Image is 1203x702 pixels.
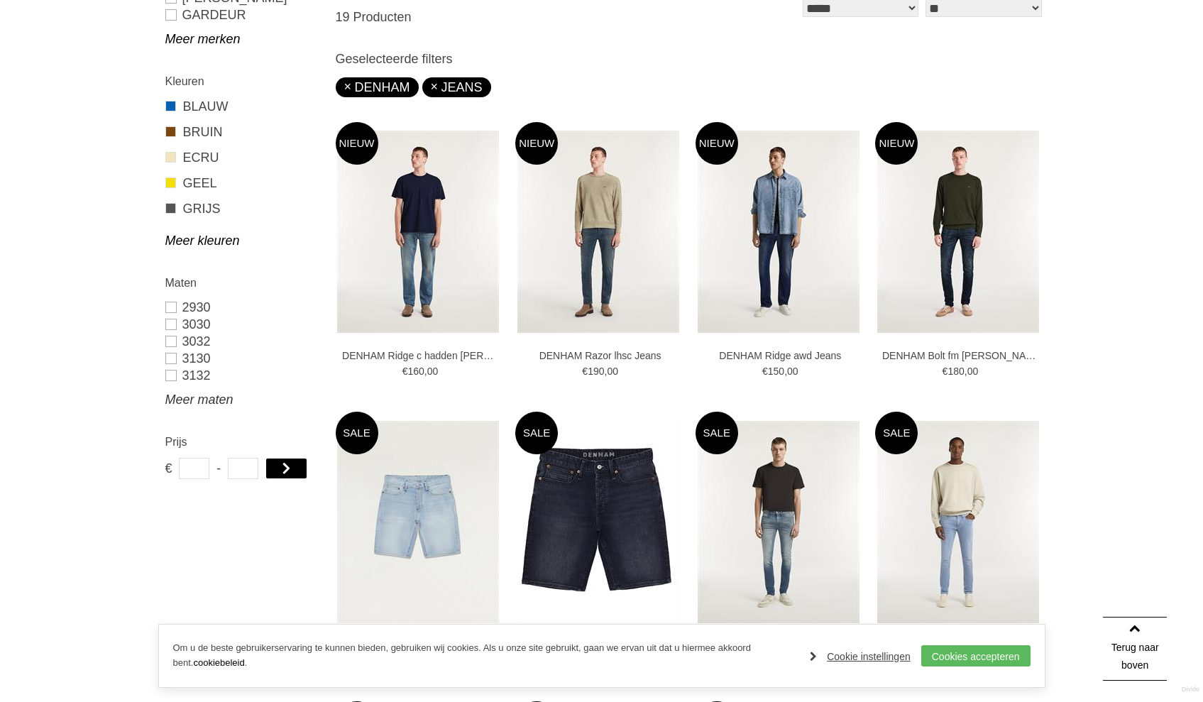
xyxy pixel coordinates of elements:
a: DENHAM [344,80,410,94]
span: € [582,366,588,377]
span: 150 [768,366,784,377]
a: DENHAM Ridge awd Jeans [702,349,858,362]
span: 00 [787,366,798,377]
a: Meer maten [165,391,318,408]
h2: Maten [165,274,318,292]
span: € [165,458,172,479]
a: DENHAM Ridge c hadden [PERSON_NAME] [342,349,498,362]
img: DENHAM Ridge awd Jeans [698,131,859,333]
a: Meer merken [165,31,318,48]
img: DENHAM Bolt fm jack Jeans [877,131,1039,333]
a: Cookies accepteren [921,645,1031,667]
span: 00 [607,366,618,377]
span: 160 [407,366,424,377]
span: € [402,366,408,377]
a: ECRU [165,148,318,167]
a: Cookie instellingen [810,646,911,667]
a: cookiebeleid [193,657,244,668]
span: - [216,458,221,479]
span: , [424,366,427,377]
h2: Kleuren [165,72,318,90]
a: 3132 [165,367,318,384]
a: BLAUW [165,97,318,116]
a: GEEL [165,174,318,192]
span: € [762,366,768,377]
span: , [784,366,787,377]
a: 2930 [165,299,318,316]
h2: Prijs [165,433,318,451]
a: 3130 [165,350,318,367]
span: € [943,366,948,377]
a: Divide [1182,681,1199,698]
a: DENHAM Razor lhsc Jeans [522,349,679,362]
img: DENHAM Bolt hfml Jeans [877,421,1039,623]
span: 00 [427,366,439,377]
a: Meer kleuren [165,232,318,249]
a: BRUIN [165,123,318,141]
img: DENHAM Razor short fmfbi Shorts [337,421,499,623]
h3: Geselecteerde filters [336,51,1045,67]
img: DENHAM Razor short fmbb Shorts [517,421,679,623]
a: GRIJS [165,199,318,218]
a: 3032 [165,333,318,350]
span: , [604,366,607,377]
span: 180 [947,366,964,377]
a: Terug naar boven [1103,617,1167,681]
span: 19 Producten [336,10,412,24]
img: DENHAM Razor lhsc Jeans [517,131,679,333]
span: 190 [588,366,604,377]
img: DENHAM Bolt vwc Jeans [698,421,859,623]
span: 00 [967,366,979,377]
a: JEANS [431,80,483,94]
a: GARDEUR [165,6,318,23]
p: Om u de beste gebruikerservaring te kunnen bieden, gebruiken wij cookies. Als u onze site gebruik... [173,641,796,671]
img: DENHAM Ridge c hadden Jeans [337,131,499,333]
a: DENHAM Bolt fm [PERSON_NAME] [882,349,1038,362]
a: 3030 [165,316,318,333]
span: , [965,366,967,377]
